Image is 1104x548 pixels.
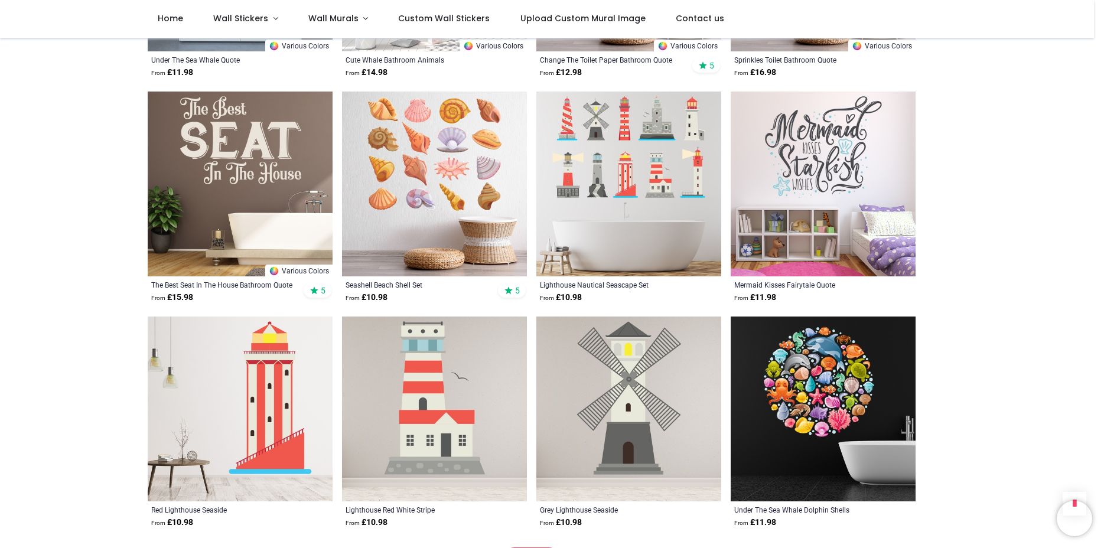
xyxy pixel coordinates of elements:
a: Under The Sea Whale Quote [151,55,294,64]
span: From [540,70,554,76]
img: Red Lighthouse Seaside Wall Sticker [148,317,333,501]
strong: £ 15.98 [151,292,193,304]
span: From [734,295,748,301]
strong: £ 10.98 [346,292,387,304]
span: Wall Murals [308,12,359,24]
span: Upload Custom Mural Image [520,12,646,24]
strong: £ 12.98 [540,67,582,79]
strong: £ 10.98 [540,517,582,529]
span: Wall Stickers [213,12,268,24]
a: Grey Lighthouse Seaside [540,505,682,514]
a: Various Colors [848,40,916,51]
strong: £ 11.98 [734,292,776,304]
strong: £ 10.98 [151,517,193,529]
span: From [734,520,748,526]
span: From [346,295,360,301]
span: From [151,295,165,301]
img: Under The Sea Whale Dolphin Shells Wall Sticker [731,317,916,501]
span: 5 [515,285,520,296]
img: Lighthouse Red White Stripe Wall Sticker [342,317,527,501]
a: Lighthouse Nautical Seascape Set [540,280,682,289]
strong: £ 10.98 [540,292,582,304]
img: Color Wheel [852,41,862,51]
span: From [151,520,165,526]
span: From [151,70,165,76]
span: Home [158,12,183,24]
img: Color Wheel [463,41,474,51]
span: Contact us [676,12,724,24]
span: From [346,520,360,526]
strong: £ 10.98 [346,517,387,529]
span: From [540,520,554,526]
img: Color Wheel [269,41,279,51]
strong: £ 11.98 [151,67,193,79]
a: Seashell Beach Shell Set [346,280,488,289]
a: Various Colors [265,265,333,276]
span: 5 [709,60,714,71]
a: Lighthouse Red White Stripe [346,505,488,514]
a: Various Colors [654,40,721,51]
strong: £ 16.98 [734,67,776,79]
img: Grey Lighthouse Seaside Wall Sticker [536,317,721,501]
span: Custom Wall Stickers [398,12,490,24]
a: Sprinkles Toilet Bathroom Quote [734,55,877,64]
a: Various Colors [265,40,333,51]
strong: £ 14.98 [346,67,387,79]
a: The Best Seat In The House Bathroom Quote [151,280,294,289]
span: From [346,70,360,76]
a: Various Colors [460,40,527,51]
img: Mermaid Kisses Fairytale Quote Wall Sticker [731,92,916,276]
a: Change The Toilet Paper Bathroom Quote [540,55,682,64]
span: From [734,70,748,76]
span: From [540,295,554,301]
a: Cute Whale Bathroom Animals [346,55,488,64]
img: Color Wheel [269,266,279,276]
strong: £ 11.98 [734,517,776,529]
a: Mermaid Kisses Fairytale Quote [734,280,877,289]
a: Red Lighthouse Seaside [151,505,294,514]
span: 5 [321,285,325,296]
img: Lighthouse Nautical Seascape Wall Sticker Set [536,92,721,276]
img: Seashell Beach Shell Wall Sticker Set [342,92,527,276]
iframe: Brevo live chat [1057,501,1092,536]
a: Under The Sea Whale Dolphin Shells [734,505,877,514]
img: The Best Seat In The House Bathroom Quote Wall Sticker [148,92,333,276]
img: Color Wheel [657,41,668,51]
